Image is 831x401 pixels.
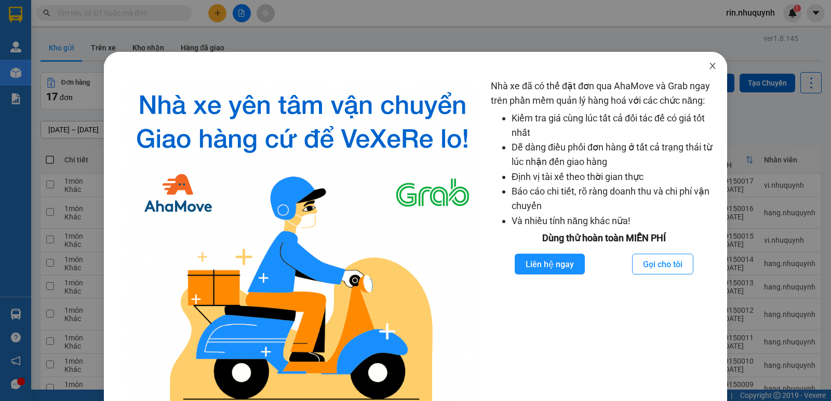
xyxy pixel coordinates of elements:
[515,254,585,274] button: Liên hệ ngay
[512,214,717,228] li: Và nhiều tính năng khác nữa!
[708,62,717,70] span: close
[491,231,717,245] div: Dùng thử hoàn toàn MIỄN PHÍ
[698,52,727,81] button: Close
[512,184,717,214] li: Báo cáo chi tiết, rõ ràng doanh thu và chi phí vận chuyển
[512,170,717,184] li: Định vị tài xế theo thời gian thực
[512,111,717,141] li: Kiểm tra giá cùng lúc tất cả đối tác để có giá tốt nhất
[512,140,717,170] li: Dễ dàng điều phối đơn hàng ở tất cả trạng thái từ lúc nhận đến giao hàng
[643,258,682,271] span: Gọi cho tôi
[632,254,693,274] button: Gọi cho tôi
[526,258,574,271] span: Liên hệ ngay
